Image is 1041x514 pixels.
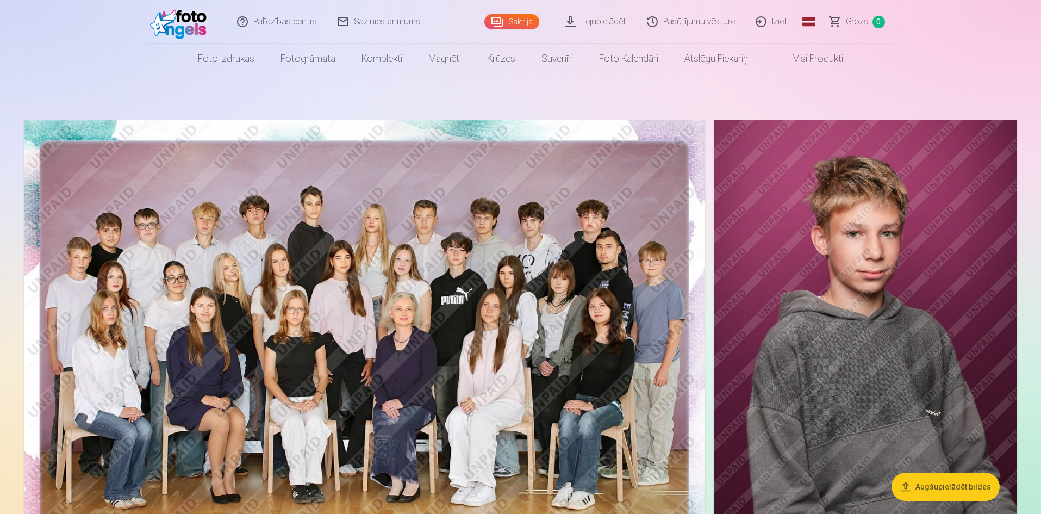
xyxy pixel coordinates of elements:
[892,473,1000,501] button: Augšupielādēt bildes
[150,4,213,39] img: /fa1
[846,15,868,28] span: Grozs
[415,44,474,74] a: Magnēti
[586,44,671,74] a: Foto kalendāri
[528,44,586,74] a: Suvenīri
[484,14,539,29] a: Galerija
[872,16,885,28] span: 0
[185,44,267,74] a: Foto izdrukas
[763,44,856,74] a: Visi produkti
[267,44,348,74] a: Fotogrāmata
[671,44,763,74] a: Atslēgu piekariņi
[348,44,415,74] a: Komplekti
[474,44,528,74] a: Krūzes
